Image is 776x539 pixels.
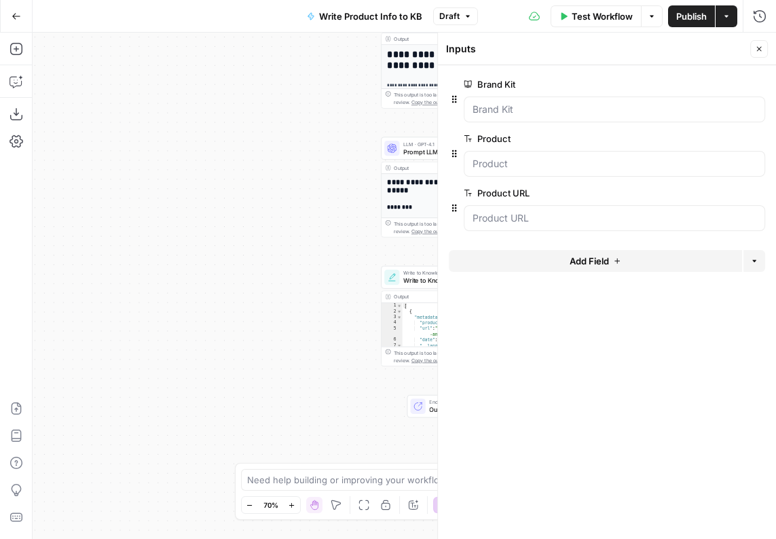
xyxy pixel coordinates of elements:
[411,99,447,105] span: Copy the output
[319,10,422,23] span: Write Product Info to KB
[394,293,502,300] div: Output
[382,343,403,348] div: 7
[433,7,478,25] button: Draft
[473,211,756,225] input: Product URL
[394,349,523,364] div: This output is too large & has been abbreviated for review. to view the full content.
[299,5,430,27] button: Write Product Info to KB
[446,42,746,56] div: Inputs
[381,395,528,417] div: EndOutput
[403,269,501,277] span: Write to Knowledge Base
[572,10,633,23] span: Test Workflow
[394,91,523,106] div: This output is too large & has been abbreviated for review. to view the full content.
[394,220,523,235] div: This output is too large & has been abbreviated for review. to view the full content.
[403,276,501,285] span: Write to Knowledge Base
[396,314,402,319] span: Toggle code folding, rows 3 through 14
[429,405,494,415] span: Output
[570,254,609,268] span: Add Field
[396,343,402,348] span: Toggle code folding, rows 7 through 9
[464,186,688,200] label: Product URL
[394,164,502,171] div: Output
[396,303,402,309] span: Toggle code folding, rows 1 through 16
[263,500,278,510] span: 70%
[394,35,502,42] div: Output
[676,10,707,23] span: Publish
[473,103,756,116] input: Brand Kit
[382,326,403,337] div: 5
[381,266,528,366] div: Write to Knowledge BaseWrite to Knowledge BaseStep 4Output[ { "metadata":{ "product":"Web Analyti...
[464,132,688,145] label: Product
[473,157,756,171] input: Product
[411,358,447,363] span: Copy the output
[396,309,402,314] span: Toggle code folding, rows 2 through 15
[403,147,502,156] span: Prompt LLM
[449,250,742,272] button: Add Field
[551,5,641,27] button: Test Workflow
[411,228,447,234] span: Copy the output
[382,320,403,326] div: 4
[382,337,403,343] div: 6
[382,309,403,314] div: 2
[382,303,403,309] div: 1
[668,5,715,27] button: Publish
[429,398,494,406] span: End
[403,140,502,147] span: LLM · GPT-4.1
[382,314,403,319] div: 3
[464,77,688,91] label: Brand Kit
[439,10,460,22] span: Draft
